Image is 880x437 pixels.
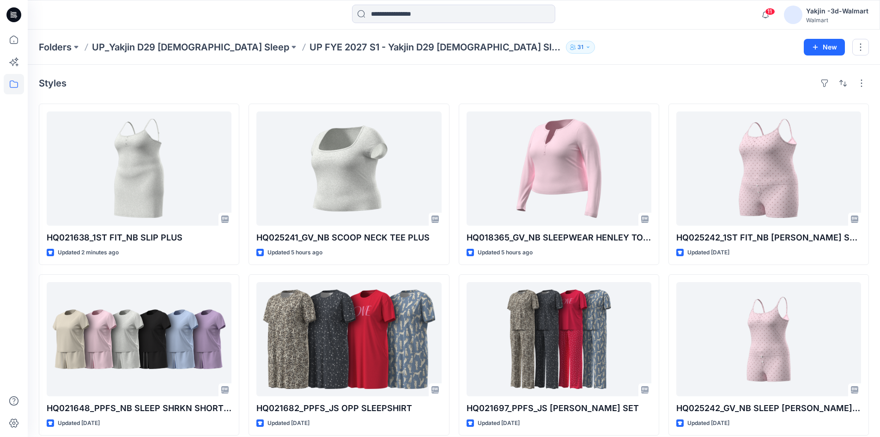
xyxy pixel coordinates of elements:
a: HQ021697_PPFS_JS OPP PJ SET [467,282,651,396]
a: HQ021648_PPFS_NB SLEEP SHRKN SHORT SET [47,282,231,396]
a: HQ021682_PPFS_JS OPP SLEEPSHIRT [256,282,441,396]
p: Updated [DATE] [687,248,729,258]
p: Updated 5 hours ago [267,248,322,258]
p: HQ021682_PPFS_JS OPP SLEEPSHIRT [256,402,441,415]
p: Updated 5 hours ago [478,248,533,258]
h4: Styles [39,78,67,89]
p: Updated [DATE] [267,419,310,428]
button: 31 [566,41,595,54]
p: Updated [DATE] [687,419,729,428]
p: HQ018365_GV_NB SLEEPWEAR HENLEY TOP PLUS [467,231,651,244]
div: Walmart [806,17,868,24]
span: 11 [765,8,775,15]
p: HQ021697_PPFS_JS [PERSON_NAME] SET [467,402,651,415]
a: UP_Yakjin D29 [DEMOGRAPHIC_DATA] Sleep [92,41,289,54]
p: HQ021648_PPFS_NB SLEEP SHRKN SHORT SET [47,402,231,415]
a: Folders [39,41,72,54]
p: Updated [DATE] [58,419,100,428]
p: 31 [577,42,583,52]
p: HQ021638_1ST FIT_NB SLIP PLUS [47,231,231,244]
p: HQ025242_1ST FIT_NB [PERSON_NAME] SET PLUS [676,231,861,244]
p: Updated 2 minutes ago [58,248,119,258]
p: Updated [DATE] [478,419,520,428]
p: UP FYE 2027 S1 - Yakjin D29 [DEMOGRAPHIC_DATA] Sleepwear [310,41,562,54]
a: HQ025242_1ST FIT_NB CAMI BOXER SET PLUS [676,111,861,226]
button: New [804,39,845,55]
a: HQ018365_GV_NB SLEEPWEAR HENLEY TOP PLUS [467,111,651,226]
img: avatar [784,6,802,24]
p: HQ025241_GV_NB SCOOP NECK TEE PLUS [256,231,441,244]
div: Yakjin -3d-Walmart [806,6,868,17]
a: HQ025242_GV_NB SLEEP CAMI BOXER SET [676,282,861,396]
a: HQ021638_1ST FIT_NB SLIP PLUS [47,111,231,226]
a: HQ025241_GV_NB SCOOP NECK TEE PLUS [256,111,441,226]
p: HQ025242_GV_NB SLEEP [PERSON_NAME] SET [676,402,861,415]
